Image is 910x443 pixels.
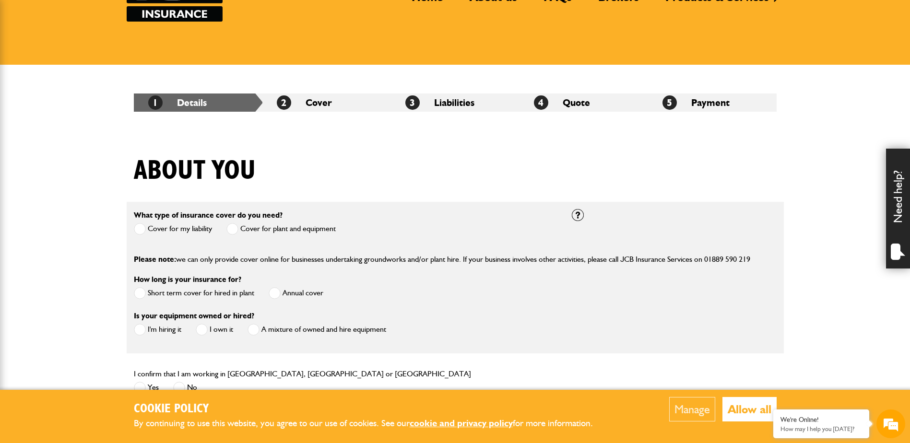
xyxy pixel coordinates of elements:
[134,211,283,219] label: What type of insurance cover do you need?
[780,425,862,432] p: How may I help you today?
[134,370,471,378] label: I confirm that I am working in [GEOGRAPHIC_DATA], [GEOGRAPHIC_DATA] or [GEOGRAPHIC_DATA]
[173,382,197,394] label: No
[134,276,241,283] label: How long is your insurance for?
[534,95,548,110] span: 4
[648,93,777,112] li: Payment
[277,95,291,110] span: 2
[722,397,777,421] button: Allow all
[410,418,513,429] a: cookie and privacy policy
[130,295,174,308] em: Start Chat
[134,155,256,187] h1: About you
[662,95,677,110] span: 5
[196,324,233,336] label: I own it
[134,255,176,264] span: Please note:
[50,54,161,66] div: Chat with us now
[12,117,175,138] input: Enter your email address
[134,312,254,320] label: Is your equipment owned or hired?
[12,145,175,166] input: Enter your phone number
[226,223,336,235] label: Cover for plant and equipment
[157,5,180,28] div: Minimize live chat window
[134,223,212,235] label: Cover for my liability
[134,402,609,417] h2: Cookie Policy
[886,149,910,268] div: Need help?
[12,89,175,110] input: Enter your last name
[148,95,163,110] span: 1
[262,93,391,112] li: Cover
[16,53,40,67] img: d_20077148190_company_1631870298795_20077148190
[520,93,648,112] li: Quote
[134,253,777,266] p: we can only provide cover online for businesses undertaking groundworks and/or plant hire. If you...
[134,93,262,112] li: Details
[248,324,386,336] label: A mixture of owned and hire equipment
[134,416,609,431] p: By continuing to use this website, you agree to our use of cookies. See our for more information.
[134,324,181,336] label: I'm hiring it
[269,287,323,299] label: Annual cover
[405,95,420,110] span: 3
[12,174,175,287] textarea: Type your message and hit 'Enter'
[780,416,862,424] div: We're Online!
[134,287,254,299] label: Short term cover for hired in plant
[134,382,159,394] label: Yes
[669,397,715,421] button: Manage
[391,93,520,112] li: Liabilities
